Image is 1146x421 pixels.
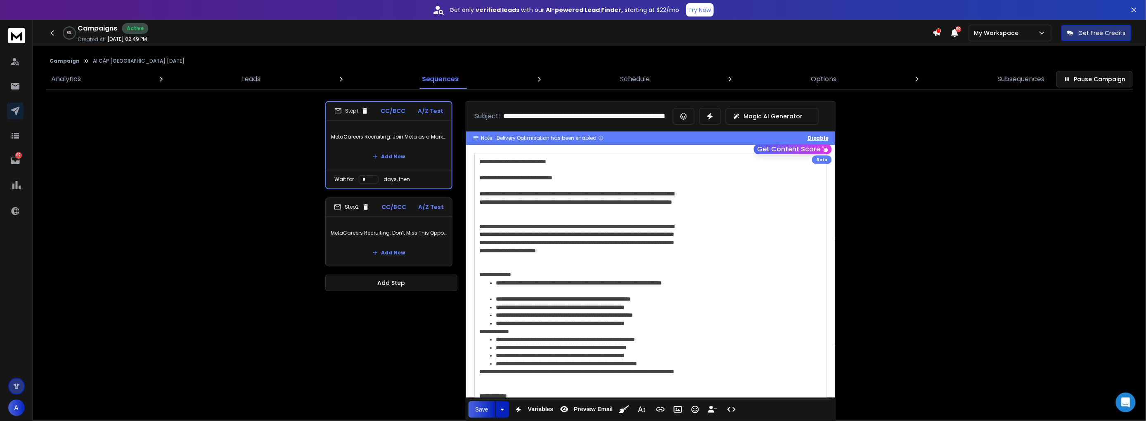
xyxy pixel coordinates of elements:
button: More Text [634,401,649,418]
button: Get Free Credits [1061,25,1132,41]
button: Disable [807,135,829,141]
button: Code View [724,401,739,418]
p: 0 % [67,31,71,35]
h1: Campaigns [78,24,117,33]
div: Beta [812,155,832,164]
li: Step2CC/BCCA/Z TestMetaCareers Recruiting: Don’t Miss This Opportunity at [GEOGRAPHIC_DATA] – {{l... [325,198,452,266]
button: Insert Image (Ctrl+P) [670,401,686,418]
p: days, then [384,176,410,183]
button: A [8,400,25,416]
button: Insert Unsubscribe Link [705,401,720,418]
div: Open Intercom Messenger [1116,393,1136,412]
button: Pause Campaign [1056,71,1133,87]
a: Subsequences [993,69,1050,89]
p: Wait for [334,176,354,183]
button: Magic AI Generator [726,108,819,125]
p: Subsequences [998,74,1045,84]
a: 69 [7,152,24,169]
p: Created At: [78,36,106,43]
button: Preview Email [556,401,614,418]
a: Options [806,69,842,89]
p: CC/BCC [381,203,406,211]
p: Get only with our starting at $22/mo [450,6,680,14]
div: Step 1 [334,107,369,115]
span: Preview Email [572,406,614,413]
span: 50 [956,26,961,32]
div: Active [122,23,148,34]
p: Subject: [474,111,500,121]
button: Variables [511,401,555,418]
button: Add New [366,245,412,261]
p: Try Now [689,6,711,14]
p: MetaCareers Recruiting: Don’t Miss This Opportunity at [GEOGRAPHIC_DATA] – {{location}} [331,221,447,245]
p: Options [811,74,837,84]
div: Delivery Optimisation has been enabled [497,135,604,141]
button: Campaign [50,58,80,64]
p: Analytics [51,74,81,84]
strong: AI-powered Lead Finder, [546,6,623,14]
div: Step 2 [334,203,369,211]
p: Schedule [620,74,650,84]
p: Get Free Credits [1079,29,1126,37]
a: Sequences [417,69,464,89]
button: Add Step [325,275,457,291]
p: CC/BCC [381,107,406,115]
button: Add New [366,148,412,165]
button: Emoticons [687,401,703,418]
button: Insert Link (Ctrl+K) [653,401,668,418]
a: Leads [237,69,265,89]
li: Step1CC/BCCA/Z TestMetaCareers Recruiting: Join Meta as a Marketing Science Partner – {{location}... [325,101,452,189]
img: logo [8,28,25,43]
button: Clean HTML [616,401,632,418]
p: MetaCareers Recruiting: Join Meta as a Marketing Science Partner – {{location}} [331,125,447,148]
p: Leads [242,74,260,84]
p: [DATE] 02:49 PM [107,36,147,42]
p: 69 [15,152,22,159]
button: Get Content Score [754,144,832,154]
p: Magic AI Generator [743,112,803,120]
p: A/Z Test [418,203,444,211]
button: Save [469,401,495,418]
a: Schedule [615,69,655,89]
span: Variables [526,406,555,413]
span: Note: [481,135,493,141]
button: Try Now [686,3,714,16]
p: My Workspace [974,29,1022,37]
a: Analytics [46,69,86,89]
p: AI CẬP [GEOGRAPHIC_DATA] [DATE] [93,58,185,64]
p: A/Z Test [418,107,443,115]
strong: verified leads [476,6,520,14]
p: Sequences [422,74,459,84]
